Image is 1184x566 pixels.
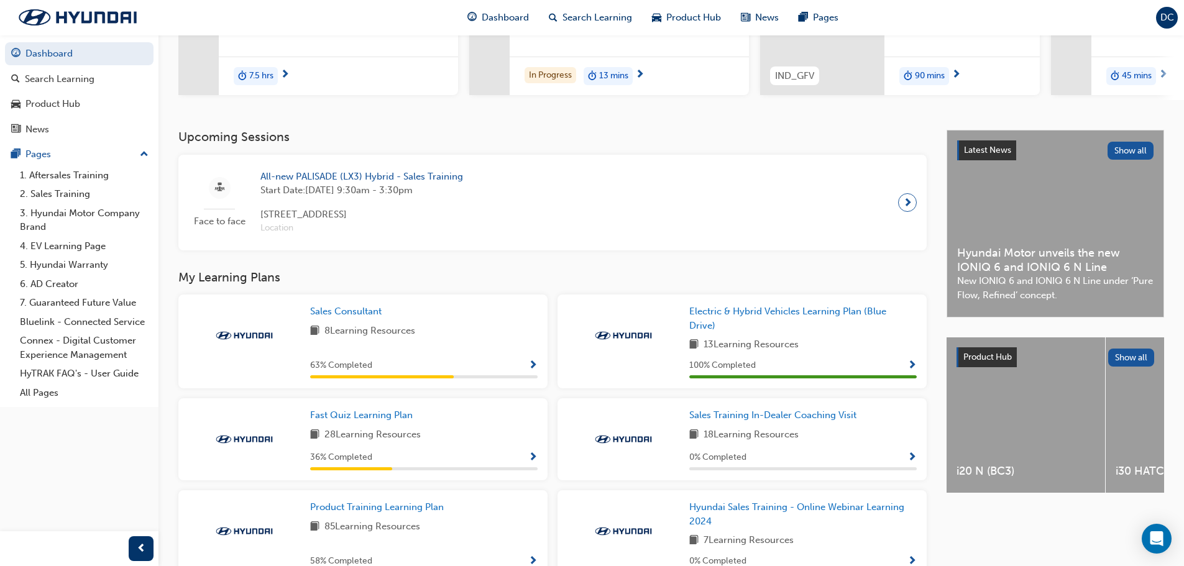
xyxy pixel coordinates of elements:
[915,69,945,83] span: 90 mins
[467,10,477,25] span: guage-icon
[907,360,917,372] span: Show Progress
[5,143,154,166] button: Pages
[689,533,699,549] span: book-icon
[652,10,661,25] span: car-icon
[528,358,538,373] button: Show Progress
[666,11,721,25] span: Product Hub
[137,541,146,557] span: prev-icon
[689,408,861,422] a: Sales Training In-Dealer Coaching Visit
[310,427,319,443] span: book-icon
[642,5,731,30] a: car-iconProduct Hub
[25,122,49,137] div: News
[799,10,808,25] span: pages-icon
[1111,68,1119,84] span: duration-icon
[525,67,576,84] div: In Progress
[6,4,149,30] img: Trak
[25,97,80,111] div: Product Hub
[903,194,912,211] span: next-icon
[589,329,658,342] img: Trak
[1160,11,1174,25] span: DC
[25,147,51,162] div: Pages
[310,450,372,465] span: 36 % Completed
[947,130,1164,317] a: Latest NewsShow allHyundai Motor unveils the new IONIQ 6 and IONIQ 6 N LineNew IONIQ 6 and IONIQ ...
[249,69,273,83] span: 7.5 hrs
[15,313,154,332] a: Bluelink - Connected Service
[188,214,250,229] span: Face to face
[1142,524,1172,554] div: Open Intercom Messenger
[188,165,917,240] a: Face to faceAll-new PALISADE (LX3) Hybrid - Sales TrainingStart Date:[DATE] 9:30am - 3:30pm[STREE...
[5,42,154,65] a: Dashboard
[324,324,415,339] span: 8 Learning Resources
[5,68,154,91] a: Search Learning
[1156,7,1178,29] button: DC
[635,70,645,81] span: next-icon
[528,450,538,465] button: Show Progress
[178,130,927,144] h3: Upcoming Sessions
[1108,142,1154,160] button: Show all
[813,11,838,25] span: Pages
[11,149,21,160] span: pages-icon
[562,11,632,25] span: Search Learning
[15,237,154,256] a: 4. EV Learning Page
[588,68,597,84] span: duration-icon
[1122,69,1152,83] span: 45 mins
[789,5,848,30] a: pages-iconPages
[482,11,529,25] span: Dashboard
[907,450,917,465] button: Show Progress
[25,72,94,86] div: Search Learning
[5,118,154,141] a: News
[704,427,799,443] span: 18 Learning Resources
[957,140,1154,160] a: Latest NewsShow all
[310,306,382,317] span: Sales Consultant
[310,324,319,339] span: book-icon
[280,70,290,81] span: next-icon
[324,519,420,535] span: 85 Learning Resources
[310,304,387,319] a: Sales Consultant
[210,525,278,537] img: Trak
[310,409,413,421] span: Fast Quiz Learning Plan
[549,10,558,25] span: search-icon
[528,360,538,372] span: Show Progress
[539,5,642,30] a: search-iconSearch Learning
[689,500,917,528] a: Hyundai Sales Training - Online Webinar Learning 2024
[260,183,463,198] span: Start Date: [DATE] 9:30am - 3:30pm
[310,519,319,535] span: book-icon
[15,331,154,364] a: Connex - Digital Customer Experience Management
[957,347,1154,367] a: Product HubShow all
[310,408,418,422] a: Fast Quiz Learning Plan
[15,185,154,204] a: 2. Sales Training
[731,5,789,30] a: news-iconNews
[957,464,1095,478] span: i20 N (BC3)
[689,501,904,527] span: Hyundai Sales Training - Online Webinar Learning 2024
[904,68,912,84] span: duration-icon
[963,352,1012,362] span: Product Hub
[260,170,463,184] span: All-new PALISADE (LX3) Hybrid - Sales Training
[11,124,21,135] span: news-icon
[15,166,154,185] a: 1. Aftersales Training
[704,337,799,353] span: 13 Learning Resources
[689,306,886,331] span: Electric & Hybrid Vehicles Learning Plan (Blue Drive)
[310,501,444,513] span: Product Training Learning Plan
[1108,349,1155,367] button: Show all
[704,533,794,549] span: 7 Learning Resources
[457,5,539,30] a: guage-iconDashboard
[210,433,278,445] img: Trak
[755,11,779,25] span: News
[15,255,154,275] a: 5. Hyundai Warranty
[589,525,658,537] img: Trak
[310,358,372,373] span: 63 % Completed
[689,358,756,373] span: 100 % Completed
[907,358,917,373] button: Show Progress
[178,270,927,285] h3: My Learning Plans
[907,452,917,463] span: Show Progress
[215,180,224,196] span: sessionType_FACE_TO_FACE-icon
[952,70,961,81] span: next-icon
[11,99,21,110] span: car-icon
[260,221,463,235] span: Location
[689,409,856,421] span: Sales Training In-Dealer Coaching Visit
[11,74,20,85] span: search-icon
[947,337,1105,493] a: i20 N (BC3)
[689,450,746,465] span: 0 % Completed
